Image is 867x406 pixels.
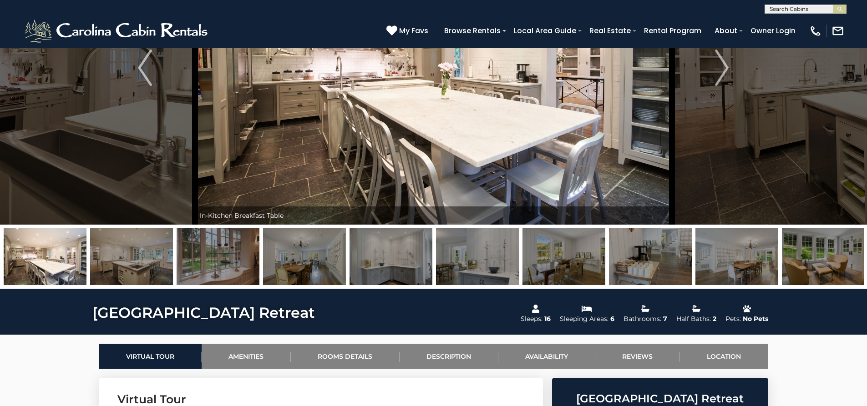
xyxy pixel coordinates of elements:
[695,228,778,285] img: 167200964
[609,228,692,285] img: 167200966
[809,25,822,37] img: phone-regular-white.png
[4,228,86,285] img: 166977936
[350,228,432,285] img: 167200965
[595,344,680,369] a: Reviews
[782,228,865,285] img: 167200962
[715,50,729,86] img: arrow
[554,393,766,405] h2: [GEOGRAPHIC_DATA] Retreat
[138,50,152,86] img: arrow
[832,25,844,37] img: mail-regular-white.png
[440,23,505,39] a: Browse Rentals
[436,228,519,285] img: 167200967
[400,344,498,369] a: Description
[291,344,400,369] a: Rooms Details
[195,206,672,225] div: In-Kitchen Breakfast Table
[639,23,706,39] a: Rental Program
[23,17,212,45] img: White-1-2.png
[680,344,768,369] a: Location
[386,25,431,37] a: My Favs
[710,23,742,39] a: About
[746,23,800,39] a: Owner Login
[509,23,581,39] a: Local Area Guide
[177,228,259,285] img: 166977966
[585,23,635,39] a: Real Estate
[263,228,346,285] img: 167200960
[90,228,173,285] img: 166977939
[399,25,428,36] span: My Favs
[202,344,291,369] a: Amenities
[99,344,202,369] a: Virtual Tour
[498,344,595,369] a: Availability
[522,228,605,285] img: 167200963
